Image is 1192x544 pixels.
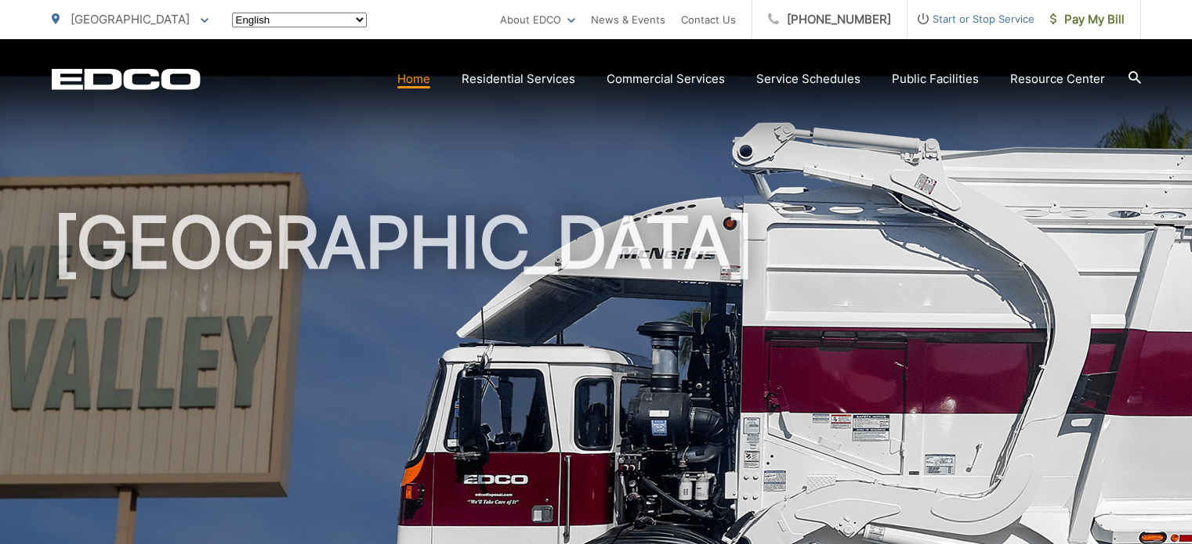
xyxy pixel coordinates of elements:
a: Residential Services [462,70,575,88]
a: EDCD logo. Return to the homepage. [52,68,201,90]
span: Pay My Bill [1050,10,1125,29]
a: Resource Center [1010,70,1105,88]
a: News & Events [591,10,665,29]
a: About EDCO [500,10,575,29]
span: [GEOGRAPHIC_DATA] [71,12,190,27]
a: Public Facilities [892,70,979,88]
a: Service Schedules [756,70,860,88]
select: Select a language [232,13,367,27]
a: Home [397,70,430,88]
a: Contact Us [681,10,736,29]
a: Commercial Services [607,70,725,88]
